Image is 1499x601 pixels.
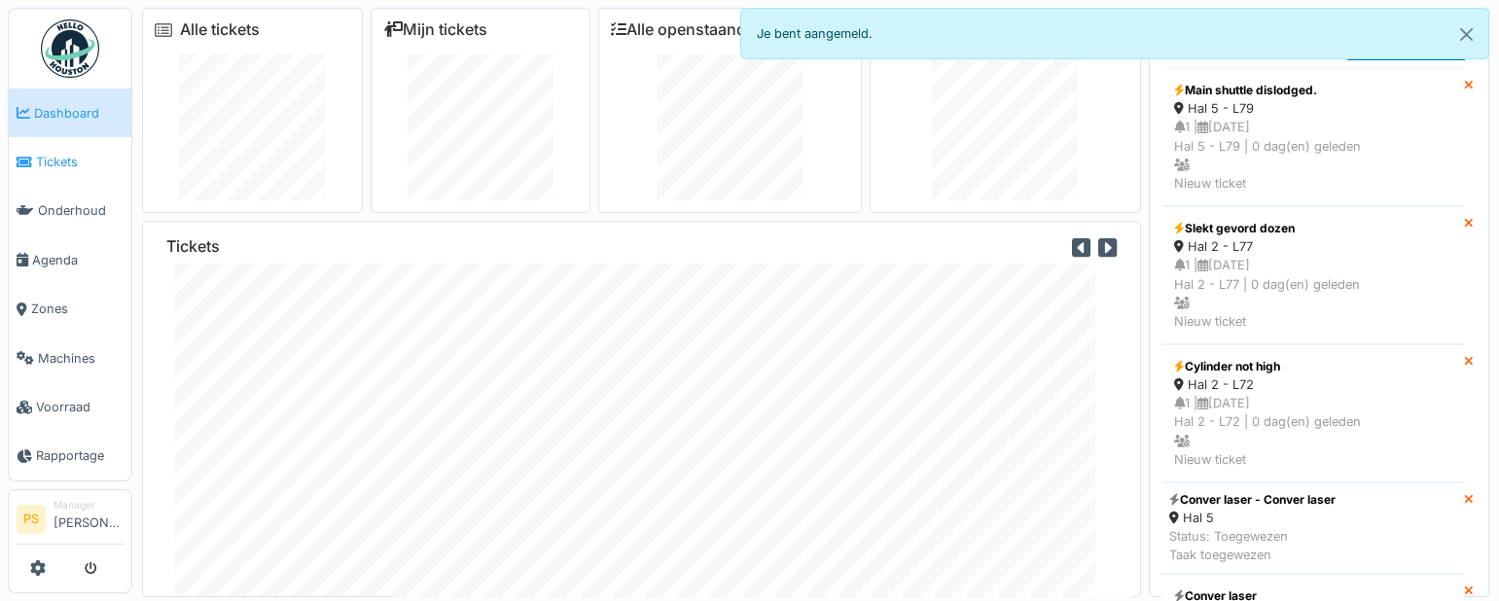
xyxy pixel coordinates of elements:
a: Alle tickets [180,20,260,39]
span: Voorraad [36,398,124,416]
a: PS Manager[PERSON_NAME] [17,498,124,545]
span: Rapportage [36,446,124,465]
div: Main shuttle dislodged. [1174,82,1451,99]
div: Hal 2 - L77 [1174,237,1451,256]
a: Onderhoud [9,187,131,235]
div: Conver laser - Conver laser [1169,491,1336,509]
a: Main shuttle dislodged. Hal 5 - L79 1 |[DATE]Hal 5 - L79 | 0 dag(en) geleden Nieuw ticket [1161,68,1464,206]
button: Close [1445,9,1488,60]
div: 1 | [DATE] Hal 5 - L79 | 0 dag(en) geleden Nieuw ticket [1174,118,1451,193]
div: 1 | [DATE] Hal 2 - L77 | 0 dag(en) geleden Nieuw ticket [1174,256,1451,331]
a: Agenda [9,235,131,284]
a: Conver laser - Conver laser Hal 5 Status: ToegewezenTaak toegewezen [1161,482,1464,574]
div: Slekt gevord dozen [1174,220,1451,237]
img: Badge_color-CXgf-gQk.svg [41,19,99,78]
span: Tickets [36,153,124,171]
div: Cylinder not high [1174,358,1451,375]
li: PS [17,505,46,534]
div: Hal 5 [1169,509,1336,527]
div: Je bent aangemeld. [740,8,1490,59]
a: Slekt gevord dozen Hal 2 - L77 1 |[DATE]Hal 2 - L77 | 0 dag(en) geleden Nieuw ticket [1161,206,1464,344]
a: Cylinder not high Hal 2 - L72 1 |[DATE]Hal 2 - L72 | 0 dag(en) geleden Nieuw ticket [1161,344,1464,482]
a: Rapportage [9,432,131,480]
a: Dashboard [9,88,131,137]
span: Dashboard [34,104,124,123]
a: Zones [9,285,131,334]
li: [PERSON_NAME] [54,498,124,540]
a: Alle openstaande taken [611,20,800,39]
div: Manager [54,498,124,513]
a: Mijn tickets [383,20,487,39]
div: Hal 5 - L79 [1174,99,1451,118]
h6: Tickets [166,237,220,256]
div: Hal 2 - L72 [1174,375,1451,394]
a: Tickets [9,137,131,186]
a: Voorraad [9,382,131,431]
span: Machines [38,349,124,368]
a: Machines [9,334,131,382]
div: Status: Toegewezen Taak toegewezen [1169,527,1336,564]
div: 1 | [DATE] Hal 2 - L72 | 0 dag(en) geleden Nieuw ticket [1174,394,1451,469]
span: Onderhoud [38,201,124,220]
span: Zones [31,300,124,318]
span: Agenda [32,251,124,269]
